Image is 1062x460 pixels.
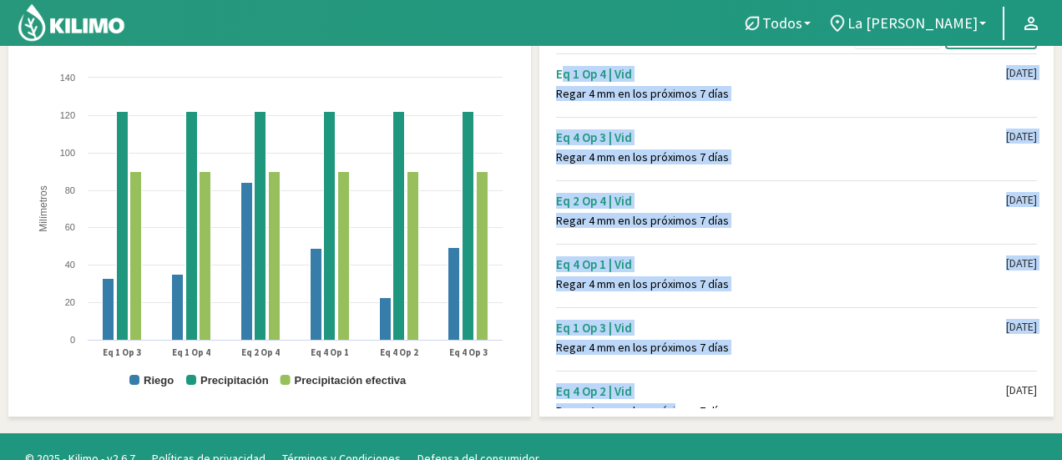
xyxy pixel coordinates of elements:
[1006,66,1037,80] div: [DATE]
[556,320,1006,336] div: Eq 1 Op 3 | Vid
[65,260,75,270] text: 40
[556,277,1006,291] div: Regar 4 mm en los próximos 7 días
[60,73,75,83] text: 140
[762,14,802,32] span: Todos
[311,346,349,358] text: Eq 4 Op 1
[38,186,49,232] text: Milímetros
[1006,383,1037,397] div: [DATE]
[65,297,75,307] text: 20
[556,150,1006,164] div: Regar 4 mm en los próximos 7 días
[556,214,1006,228] div: Regar 4 mm en los próximos 7 días
[556,341,1006,355] div: Regar 4 mm en los próximos 7 días
[295,374,407,387] text: Precipitación efectiva
[172,346,210,358] text: Eq 1 Op 4
[380,346,418,358] text: Eq 4 Op 2
[70,335,75,345] text: 0
[200,374,269,387] text: Precipitación
[556,129,1006,145] div: Eq 4 Op 3 | Vid
[144,374,174,387] text: Riego
[60,110,75,120] text: 120
[556,87,1006,101] div: Regar 4 mm en los próximos 7 días
[65,185,75,195] text: 80
[241,346,280,358] text: Eq 2 Op 4
[847,14,978,32] span: La [PERSON_NAME]
[1006,193,1037,207] div: [DATE]
[556,256,1006,272] div: Eq 4 Op 1 | Vid
[556,404,1006,418] div: Regar 4 mm en los próximos 7 días
[103,346,141,358] text: Eq 1 Op 3
[449,346,488,358] text: Eq 4 Op 3
[65,222,75,232] text: 60
[556,383,1006,399] div: Eq 4 Op 2 | Vid
[1006,129,1037,144] div: [DATE]
[17,3,126,43] img: Kilimo
[60,148,75,158] text: 100
[1006,256,1037,270] div: [DATE]
[1006,320,1037,334] div: [DATE]
[556,193,1006,209] div: Eq 2 Op 4 | Vid
[556,66,1006,82] div: Eq 1 Op 4 | Vid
